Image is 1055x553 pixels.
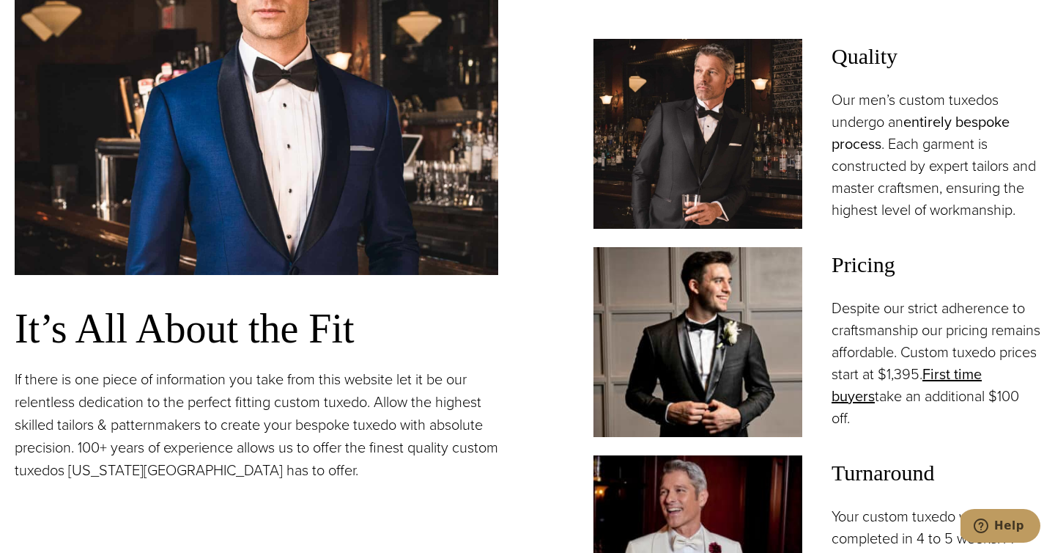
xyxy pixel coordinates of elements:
[593,39,802,229] img: Model at bar in vested custom wedding tuxedo in black with white shirt and black bowtie. Fabric b...
[832,39,1040,74] span: Quality
[15,304,498,354] h3: It’s All About the Fit
[832,297,1040,429] p: Despite our strict adherence to craftsmanship our pricing remains affordable. Custom tuxedo price...
[15,368,498,482] p: If there is one piece of information you take from this website let it be our relentless dedicati...
[832,363,982,407] a: First time buyers
[832,247,1040,282] span: Pricing
[832,455,1040,491] span: Turnaround
[832,89,1040,221] p: Our men’s custom tuxedos undergo an . Each garment is constructed by expert tailors and master cr...
[960,509,1040,546] iframe: Opens a widget where you can chat to one of our agents
[832,111,1010,155] a: entirely bespoke process
[593,247,802,437] img: Client in classic black shawl collar black custom tuxedo.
